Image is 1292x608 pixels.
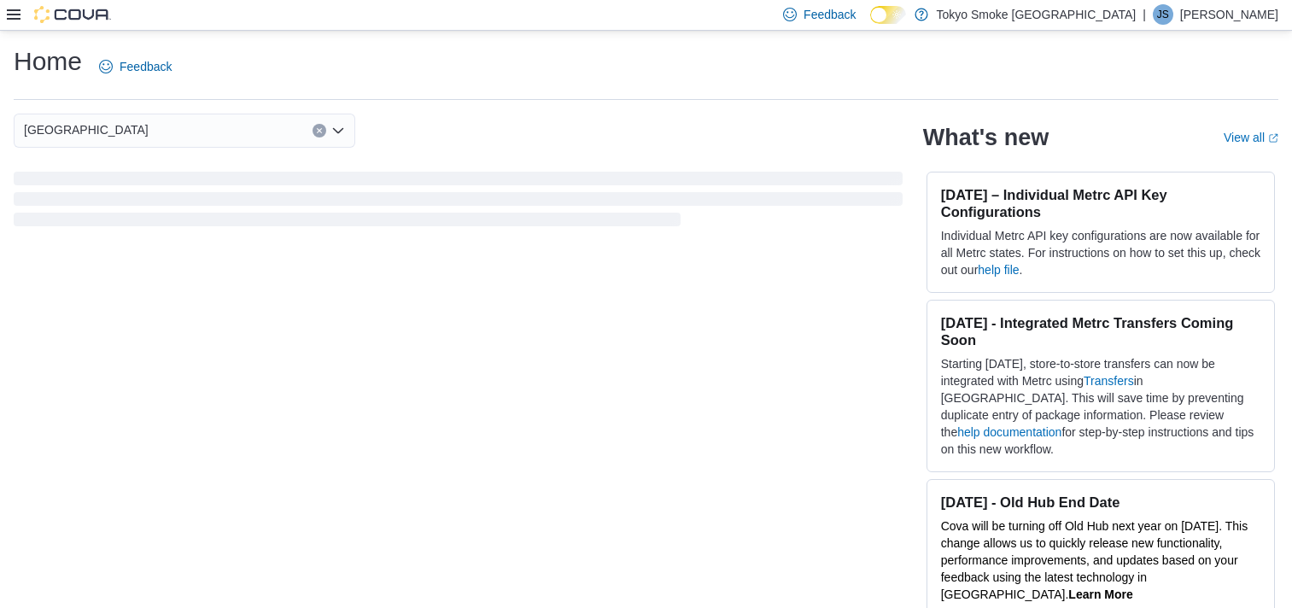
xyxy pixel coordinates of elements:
[1084,374,1134,388] a: Transfers
[804,6,856,23] span: Feedback
[34,6,111,23] img: Cova
[937,4,1137,25] p: Tokyo Smoke [GEOGRAPHIC_DATA]
[24,120,149,140] span: [GEOGRAPHIC_DATA]
[870,6,906,24] input: Dark Mode
[1180,4,1278,25] p: [PERSON_NAME]
[941,494,1260,511] h3: [DATE] - Old Hub End Date
[941,227,1260,278] p: Individual Metrc API key configurations are now available for all Metrc states. For instructions ...
[14,44,82,79] h1: Home
[923,124,1049,151] h2: What's new
[870,24,871,25] span: Dark Mode
[941,314,1260,348] h3: [DATE] - Integrated Metrc Transfers Coming Soon
[14,175,903,230] span: Loading
[92,50,178,84] a: Feedback
[1153,4,1173,25] div: Jason Sawka
[331,124,345,137] button: Open list of options
[1157,4,1169,25] span: JS
[978,263,1019,277] a: help file
[1224,131,1278,144] a: View allExternal link
[941,186,1260,220] h3: [DATE] – Individual Metrc API Key Configurations
[941,355,1260,458] p: Starting [DATE], store-to-store transfers can now be integrated with Metrc using in [GEOGRAPHIC_D...
[1268,133,1278,143] svg: External link
[1068,588,1132,601] a: Learn More
[941,519,1248,601] span: Cova will be turning off Old Hub next year on [DATE]. This change allows us to quickly release ne...
[120,58,172,75] span: Feedback
[1143,4,1146,25] p: |
[313,124,326,137] button: Clear input
[957,425,1061,439] a: help documentation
